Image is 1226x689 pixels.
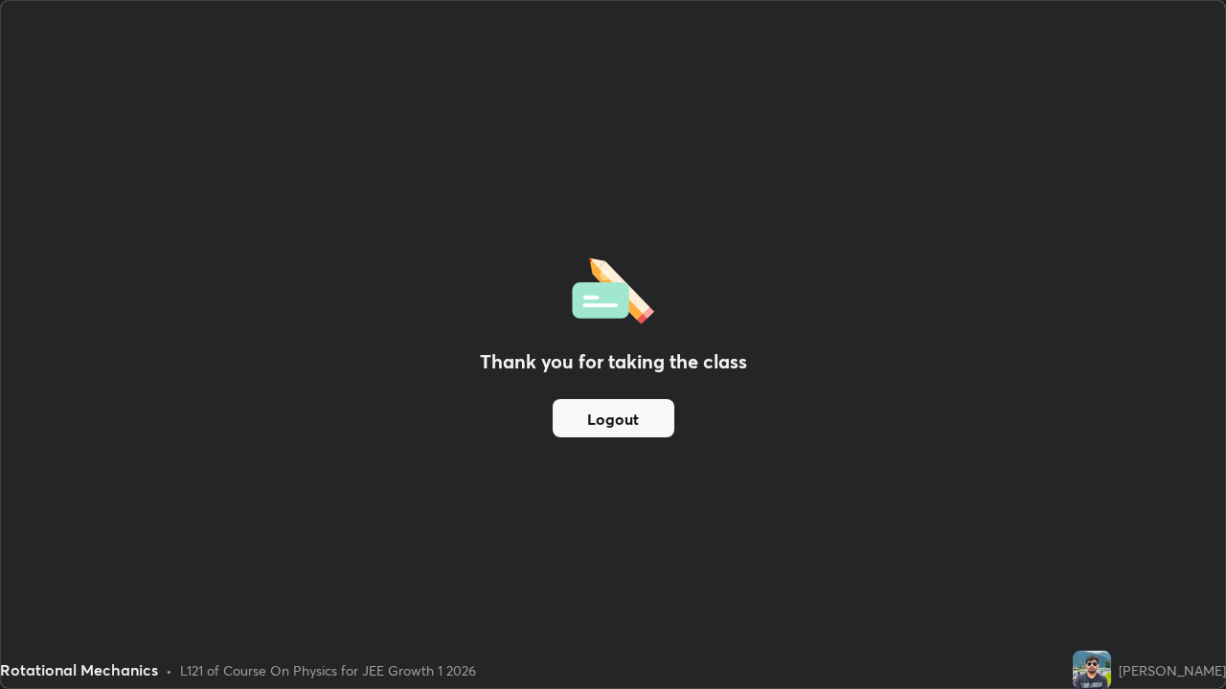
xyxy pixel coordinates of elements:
div: • [166,660,172,680]
div: L121 of Course On Physics for JEE Growth 1 2026 [180,660,476,680]
img: offlineFeedback.1438e8b3.svg [572,252,654,324]
h2: Thank you for taking the class [480,347,747,376]
div: [PERSON_NAME] [1119,660,1226,680]
button: Logout [553,399,674,437]
img: b94a4ccbac2546dc983eb2139155ff30.jpg [1073,651,1111,689]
